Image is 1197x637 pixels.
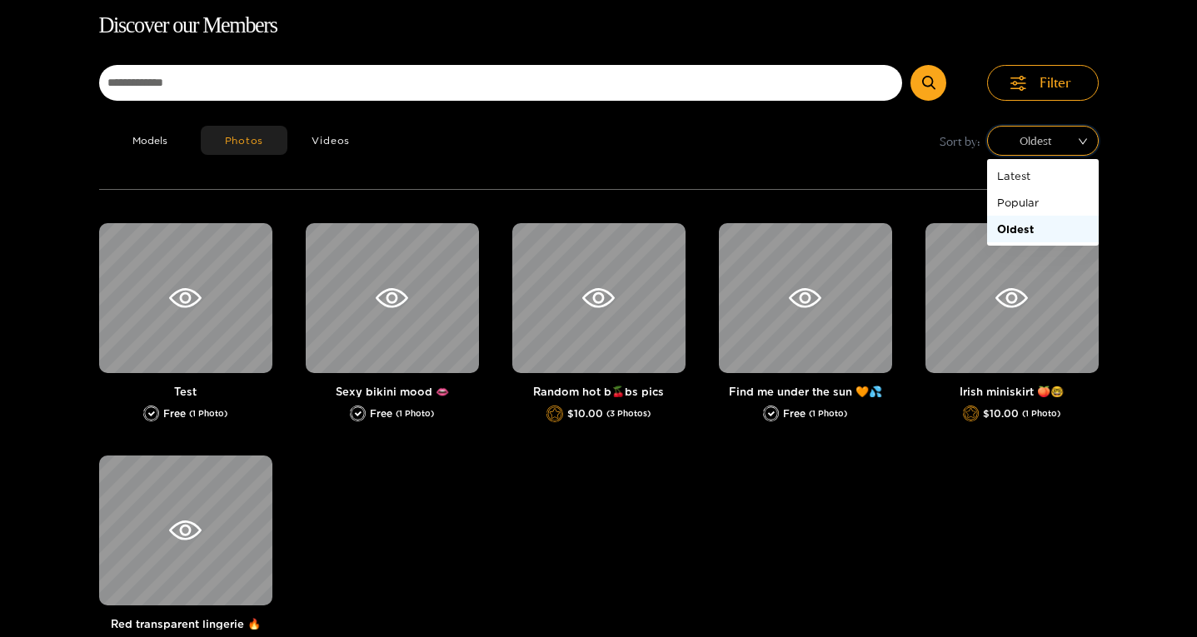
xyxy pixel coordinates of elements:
[925,386,1099,397] div: Irish miniskirt 🍑🤓
[1000,128,1086,153] span: Oldest
[719,386,892,397] div: Find me under the sun 🧡💦
[987,216,1099,242] div: Oldest
[189,408,227,420] span: (1 Photo)
[987,189,1099,216] div: Popular
[99,386,272,397] div: Test
[940,132,980,151] span: Sort by:
[306,406,479,422] div: Free
[606,408,651,420] span: (3 Photos)
[1022,408,1060,420] span: (1 Photo)
[512,386,686,397] div: Random hot b🍒bs pics
[99,406,272,422] div: Free
[925,406,1099,422] div: $10.00
[287,126,374,155] button: Videos
[1040,73,1071,92] span: Filter
[99,8,1099,43] h1: Discover our Members
[997,220,1089,238] div: Oldest
[997,167,1089,185] div: Latest
[396,408,434,420] span: (1 Photo)
[987,65,1099,101] button: Filter
[987,162,1099,189] div: Latest
[809,408,847,420] span: (1 Photo)
[201,126,288,155] button: Photos
[99,618,272,630] div: Red transparent lingerie 🔥
[987,126,1099,156] div: sort
[719,406,892,422] div: Free
[512,406,686,422] div: $10.00
[997,193,1089,212] div: Popular
[910,65,946,101] button: Submit Search
[306,386,479,397] div: Sexy bikini mood 👄
[99,126,201,155] button: Models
